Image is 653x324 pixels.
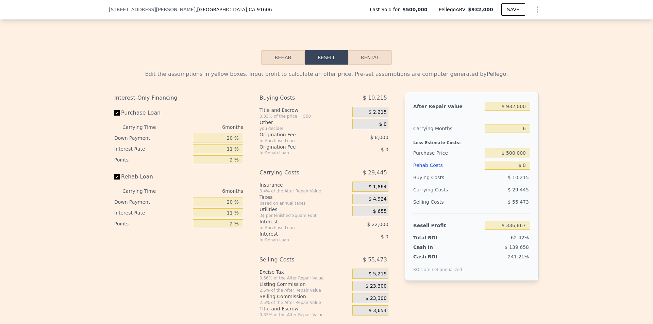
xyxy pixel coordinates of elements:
[439,6,468,13] span: Pellego ARV
[259,300,350,305] div: 2.5% of the After Repair Value
[259,150,335,156] div: for Rehab Loan
[259,188,350,194] div: 0.4% of the After Repair Value
[370,135,388,140] span: $ 8,000
[413,135,530,147] div: Less Estimate Costs:
[114,174,120,180] input: Rehab Loan
[259,138,335,143] div: for Purchase Loan
[511,235,529,240] span: 62.42%
[259,143,335,150] div: Origination Fee
[259,305,350,312] div: Title and Escrow
[114,107,190,119] label: Purchase Loan
[259,107,350,114] div: Title and Escrow
[259,293,350,300] div: Selling Commission
[261,50,305,65] button: Rehab
[368,184,386,190] span: $ 1,864
[259,288,350,293] div: 2.5% of the After Repair Value
[122,186,167,197] div: Carrying Time
[413,184,456,196] div: Carrying Costs
[114,110,120,116] input: Purchase Loan
[259,225,335,231] div: for Purchase Loan
[413,253,462,260] div: Cash ROI
[114,92,243,104] div: Interest-Only Financing
[501,3,525,16] button: SAVE
[468,7,493,12] span: $932,000
[169,186,243,197] div: 6 months
[169,122,243,133] div: 6 months
[367,222,388,227] span: $ 22,000
[259,92,335,104] div: Buying Costs
[381,147,388,152] span: $ 0
[122,122,167,133] div: Carrying Time
[259,237,335,243] div: for Rehab Loan
[259,275,350,281] div: 0.56% of the After Repair Value
[413,260,462,272] div: ROIs are not annualized
[259,218,335,225] div: Interest
[109,6,196,13] span: [STREET_ADDRESS][PERSON_NAME]
[413,100,482,113] div: After Repair Value
[368,271,386,277] span: $ 5,219
[379,121,387,127] span: $ 0
[368,109,386,115] span: $ 2,215
[114,197,190,207] div: Down Payment
[114,171,190,183] label: Rehab Loan
[259,254,335,266] div: Selling Costs
[305,50,348,65] button: Resell
[259,114,350,119] div: 0.33% of the price + 550
[348,50,392,65] button: Rental
[366,283,387,289] span: $ 23,300
[368,308,386,314] span: $ 3,654
[508,187,529,192] span: $ 29,445
[114,154,190,165] div: Points
[363,92,387,104] span: $ 10,215
[366,295,387,302] span: $ 23,300
[247,7,272,12] span: , CA 91606
[413,234,456,241] div: Total ROI
[259,312,350,318] div: 0.33% of the After Repair Value
[114,218,190,229] div: Points
[259,126,350,131] div: you decide!
[508,175,529,180] span: $ 10,215
[413,171,482,184] div: Buying Costs
[413,196,482,208] div: Selling Costs
[370,6,403,13] span: Last Sold for
[259,281,350,288] div: Listing Commission
[413,122,482,135] div: Carrying Months
[402,6,428,13] span: $500,000
[508,199,529,205] span: $ 55,473
[413,244,456,251] div: Cash In
[413,147,482,159] div: Purchase Price
[505,244,529,250] span: $ 139,658
[259,206,350,213] div: Utilities
[381,234,388,239] span: $ 0
[259,269,350,275] div: Excise Tax
[413,219,482,232] div: Resell Profit
[196,6,272,13] span: , [GEOGRAPHIC_DATA]
[259,213,350,218] div: 3¢ per Finished Square Foot
[259,201,350,206] div: based on annual taxes
[373,208,387,215] span: $ 655
[363,167,387,179] span: $ 29,445
[259,167,335,179] div: Carrying Costs
[368,196,386,202] span: $ 4,924
[259,182,350,188] div: Insurance
[114,133,190,143] div: Down Payment
[531,3,544,16] button: Show Options
[259,131,335,138] div: Origination Fee
[114,207,190,218] div: Interest Rate
[114,70,539,78] div: Edit the assumptions in yellow boxes. Input profit to calculate an offer price. Pre-set assumptio...
[363,254,387,266] span: $ 55,473
[413,159,482,171] div: Rehab Costs
[259,194,350,201] div: Taxes
[114,143,190,154] div: Interest Rate
[259,231,335,237] div: Interest
[508,254,529,259] span: 241.21%
[259,119,350,126] div: Other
